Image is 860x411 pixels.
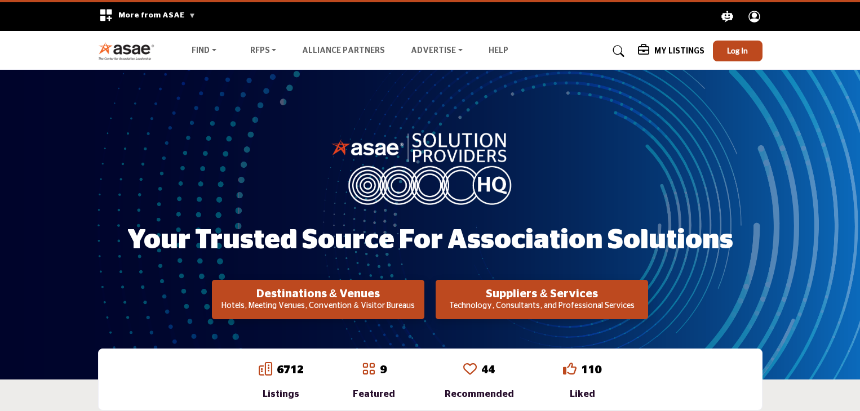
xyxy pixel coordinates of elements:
[436,280,648,319] button: Suppliers & Services Technology, Consultants, and Professional Services
[727,46,748,55] span: Log In
[602,42,632,60] a: Search
[403,43,471,59] a: Advertise
[277,364,304,376] a: 6712
[184,43,224,59] a: Find
[353,387,395,401] div: Featured
[439,301,645,312] p: Technology, Consultants, and Professional Services
[212,280,424,319] button: Destinations & Venues Hotels, Meeting Venues, Convention & Visitor Bureaus
[92,2,203,31] div: More from ASAE
[489,47,508,55] a: Help
[563,387,601,401] div: Liked
[439,287,645,301] h2: Suppliers & Services
[118,11,196,19] span: More from ASAE
[463,362,477,378] a: Go to Recommended
[242,43,285,59] a: RFPs
[98,42,161,60] img: Site Logo
[713,41,763,61] button: Log In
[331,130,529,204] img: image
[445,387,514,401] div: Recommended
[638,44,704,58] div: My Listings
[215,301,421,312] p: Hotels, Meeting Venues, Convention & Visitor Bureaus
[302,47,385,55] a: Alliance Partners
[481,364,495,376] a: 44
[127,223,733,258] h1: Your Trusted Source for Association Solutions
[362,362,375,378] a: Go to Featured
[654,46,704,56] h5: My Listings
[380,364,387,376] a: 9
[581,364,601,376] a: 110
[215,287,421,301] h2: Destinations & Venues
[563,362,577,376] i: Go to Liked
[259,387,304,401] div: Listings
